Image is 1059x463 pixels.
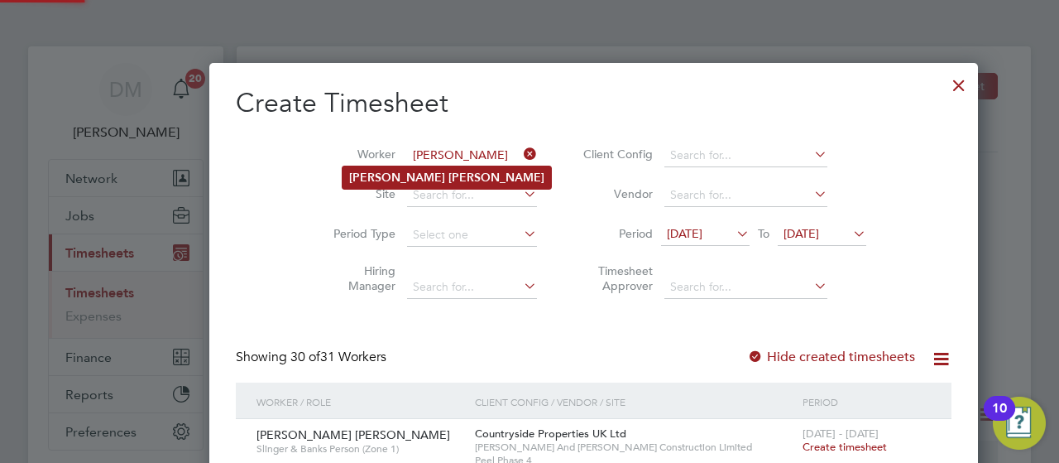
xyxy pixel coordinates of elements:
span: [PERSON_NAME] [PERSON_NAME] [256,427,450,442]
div: Client Config / Vendor / Site [471,383,798,421]
span: 31 Workers [290,349,386,365]
span: To [753,223,774,244]
div: Worker / Role [252,383,471,421]
label: Client Config [578,147,653,162]
span: [DATE] [667,226,702,241]
input: Search for... [664,184,827,207]
span: [DATE] [783,226,819,241]
span: Create timesheet [803,440,887,454]
label: Worker [321,147,395,162]
label: Timesheet Approver [578,263,653,293]
label: Period [578,226,653,241]
label: Vendor [578,186,653,201]
input: Search for... [664,144,827,167]
h2: Create Timesheet [236,86,951,121]
input: Search for... [407,276,537,299]
span: Countryside Properties UK Ltd [475,427,626,441]
b: [PERSON_NAME] [349,171,445,185]
span: [PERSON_NAME] And [PERSON_NAME] Construction Limited [475,441,794,454]
div: Period [798,383,935,421]
label: Hiring Manager [321,263,395,293]
div: 10 [992,408,1007,430]
input: Search for... [664,276,827,299]
input: Select one [407,224,537,247]
label: Site [321,186,395,201]
b: [PERSON_NAME] [448,171,544,185]
div: Showing [236,349,390,366]
input: Search for... [407,184,537,207]
button: Open Resource Center, 10 new notifications [993,397,1046,450]
label: Hide created timesheets [747,349,915,365]
label: Period Type [321,226,395,241]
span: Slinger & Banks Person (Zone 1) [256,442,462,456]
input: Search for... [407,144,537,167]
span: 30 of [290,349,320,365]
span: [DATE] - [DATE] [803,427,879,441]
